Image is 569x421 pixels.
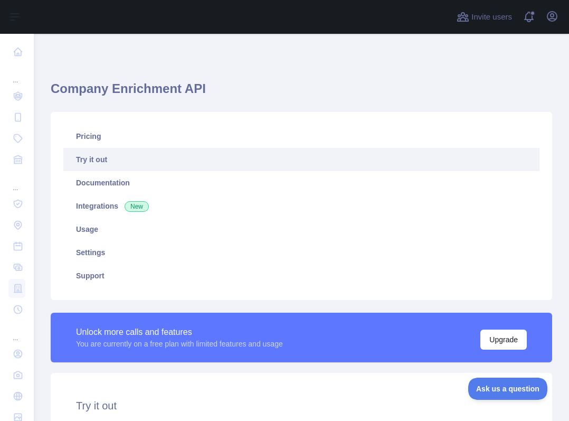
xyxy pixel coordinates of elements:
div: ... [8,63,25,85]
div: You are currently on a free plan with limited features and usage [76,339,283,349]
div: ... [8,171,25,192]
button: Upgrade [480,330,527,350]
a: Documentation [63,171,539,194]
a: Try it out [63,148,539,171]
iframe: Toggle Customer Support [468,378,548,400]
a: Usage [63,218,539,241]
div: ... [8,321,25,342]
a: Settings [63,241,539,264]
a: Pricing [63,125,539,148]
h1: Company Enrichment API [51,80,552,106]
h2: Try it out [76,398,527,413]
button: Invite users [454,8,514,25]
span: New [125,201,149,212]
a: Integrations New [63,194,539,218]
a: Support [63,264,539,287]
div: Unlock more calls and features [76,326,283,339]
span: Invite users [471,11,512,23]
